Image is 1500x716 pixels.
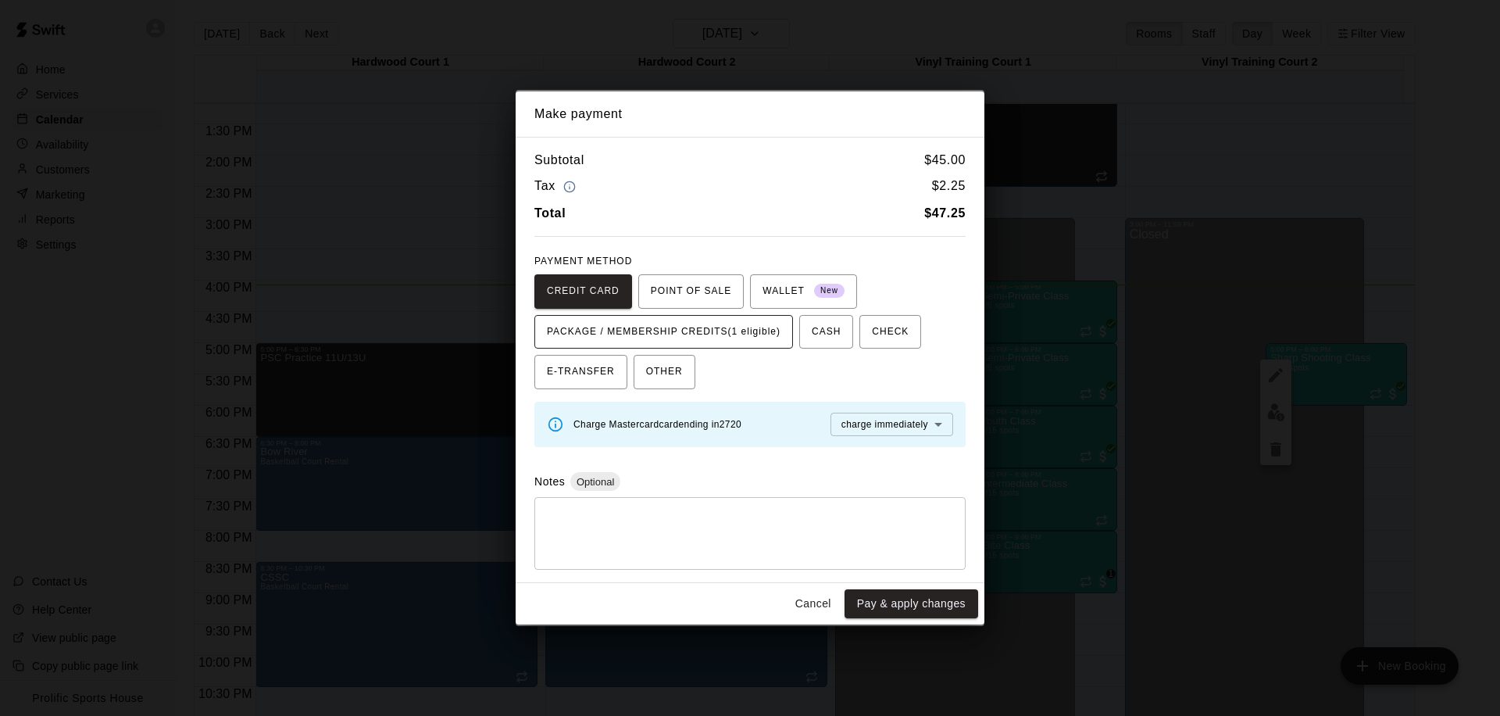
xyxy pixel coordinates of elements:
[547,279,620,304] span: CREDIT CARD
[534,206,566,220] b: Total
[750,274,857,309] button: WALLET New
[534,274,632,309] button: CREDIT CARD
[634,355,695,389] button: OTHER
[651,279,731,304] span: POINT OF SALE
[841,419,928,430] span: charge immediately
[638,274,744,309] button: POINT OF SALE
[534,256,632,267] span: PAYMENT METHOD
[799,315,853,349] button: CASH
[573,419,741,430] span: Charge Mastercard card ending in 2720
[646,360,683,385] span: OTHER
[814,281,845,302] span: New
[762,279,845,304] span: WALLET
[534,475,565,488] label: Notes
[516,91,984,137] h2: Make payment
[547,320,780,345] span: PACKAGE / MEMBERSHIP CREDITS (1 eligible)
[859,315,921,349] button: CHECK
[534,150,584,170] h6: Subtotal
[534,176,580,197] h6: Tax
[534,355,627,389] button: E-TRANSFER
[570,476,620,488] span: Optional
[924,150,966,170] h6: $ 45.00
[924,206,966,220] b: $ 47.25
[872,320,909,345] span: CHECK
[845,589,978,618] button: Pay & apply changes
[812,320,841,345] span: CASH
[788,589,838,618] button: Cancel
[534,315,793,349] button: PACKAGE / MEMBERSHIP CREDITS(1 eligible)
[547,360,615,385] span: E-TRANSFER
[932,176,966,197] h6: $ 2.25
